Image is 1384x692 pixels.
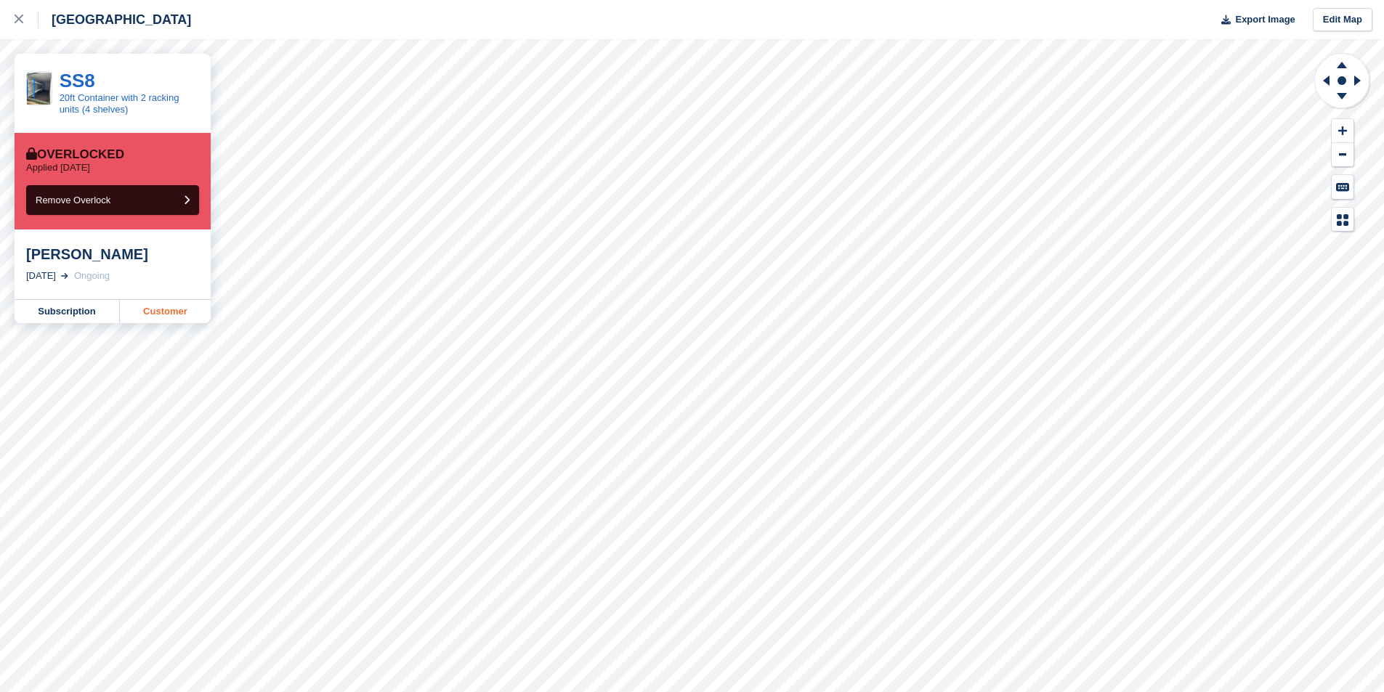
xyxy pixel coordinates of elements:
[120,300,211,323] a: Customer
[1313,8,1372,32] a: Edit Map
[26,245,199,263] div: [PERSON_NAME]
[74,269,110,283] div: Ongoing
[27,73,52,105] img: IMG_8855.jpg
[15,300,120,323] a: Subscription
[26,185,199,215] button: Remove Overlock
[1332,119,1353,143] button: Zoom In
[1213,8,1295,32] button: Export Image
[60,70,95,91] a: SS8
[1332,208,1353,232] button: Map Legend
[1235,12,1295,27] span: Export Image
[26,162,90,174] p: Applied [DATE]
[1332,143,1353,167] button: Zoom Out
[60,92,179,115] a: 20ft Container with 2 racking units (4 shelves)
[61,273,68,279] img: arrow-right-light-icn-cde0832a797a2874e46488d9cf13f60e5c3a73dbe684e267c42b8395dfbc2abf.svg
[1332,175,1353,199] button: Keyboard Shortcuts
[26,269,56,283] div: [DATE]
[39,11,191,28] div: [GEOGRAPHIC_DATA]
[36,195,110,205] span: Remove Overlock
[26,147,124,162] div: Overlocked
